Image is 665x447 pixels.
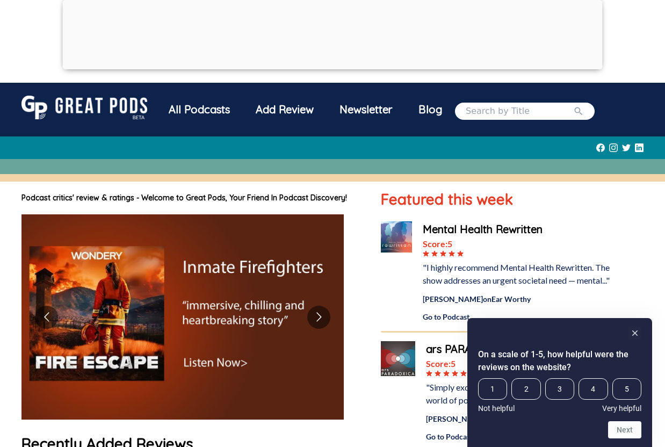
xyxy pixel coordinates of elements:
div: Score: 5 [423,237,623,250]
a: Newsletter [327,96,406,126]
a: Mental Health Rewritten [423,221,623,237]
img: GreatPods [21,96,147,119]
button: Next question [608,421,641,438]
span: Very helpful [602,404,641,413]
div: Newsletter [327,96,406,124]
h2: On a scale of 1-5, how helpful were the reviews on the website? Select an option from 1 to 5, wit... [478,348,641,374]
button: Go to previous slide [35,306,58,329]
span: 5 [612,378,641,400]
img: image [21,214,344,420]
a: Go to Podcast [426,431,622,442]
button: Hide survey [628,327,641,340]
img: Mental Health Rewritten [381,221,412,253]
a: Go to Podcast [423,311,623,322]
div: On a scale of 1-5, how helpful were the reviews on the website? Select an option from 1 to 5, wit... [478,378,641,413]
div: "I highly recommend Mental Health Rewritten. The show addresses an urgent societal need — mental..." [423,261,623,287]
div: Score: 5 [426,357,622,370]
div: On a scale of 1-5, how helpful were the reviews on the website? Select an option from 1 to 5, wit... [478,327,641,438]
span: 2 [511,378,540,400]
a: Add Review [243,96,327,124]
span: Not helpful [478,404,515,413]
div: [PERSON_NAME] on The End [426,413,622,424]
input: Search by Title [466,105,573,118]
a: ars PARADOXICA [426,341,622,357]
img: ars PARADOXICA [381,341,416,376]
span: 1 [478,378,507,400]
div: [PERSON_NAME] on Ear Worthy [423,293,623,305]
div: All Podcasts [156,96,243,124]
span: 3 [545,378,574,400]
h1: Podcast critics' review & ratings - Welcome to Great Pods, Your Friend In Podcast Discovery! [21,192,359,204]
a: Blog [406,96,455,124]
div: "Simply exquisite, and one of the must-listens in the world of podcast fiction. The story is..." [426,381,622,407]
h1: Featured this week [381,188,622,211]
button: Go to next slide [307,306,330,329]
a: All Podcasts [156,96,243,126]
span: 4 [579,378,608,400]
